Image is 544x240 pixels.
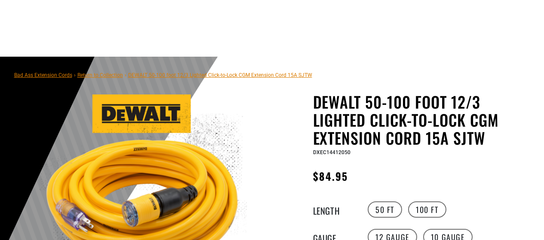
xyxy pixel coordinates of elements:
label: 50 FT [368,201,402,218]
label: 100 FT [408,201,446,218]
a: Return to Collection [77,72,123,78]
span: › [74,72,76,78]
span: DXEC14412050 [313,149,350,155]
span: $84.95 [313,168,348,184]
span: › [125,72,126,78]
span: DEWALT 50-100 foot 12/3 Lighted Click-to-Lock CGM Extension Cord 15A SJTW [128,72,312,78]
nav: breadcrumbs [14,70,312,80]
legend: Length [313,204,356,215]
h1: DEWALT 50-100 foot 12/3 Lighted Click-to-Lock CGM Extension Cord 15A SJTW [313,93,524,147]
a: Bad Ass Extension Cords [14,72,72,78]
